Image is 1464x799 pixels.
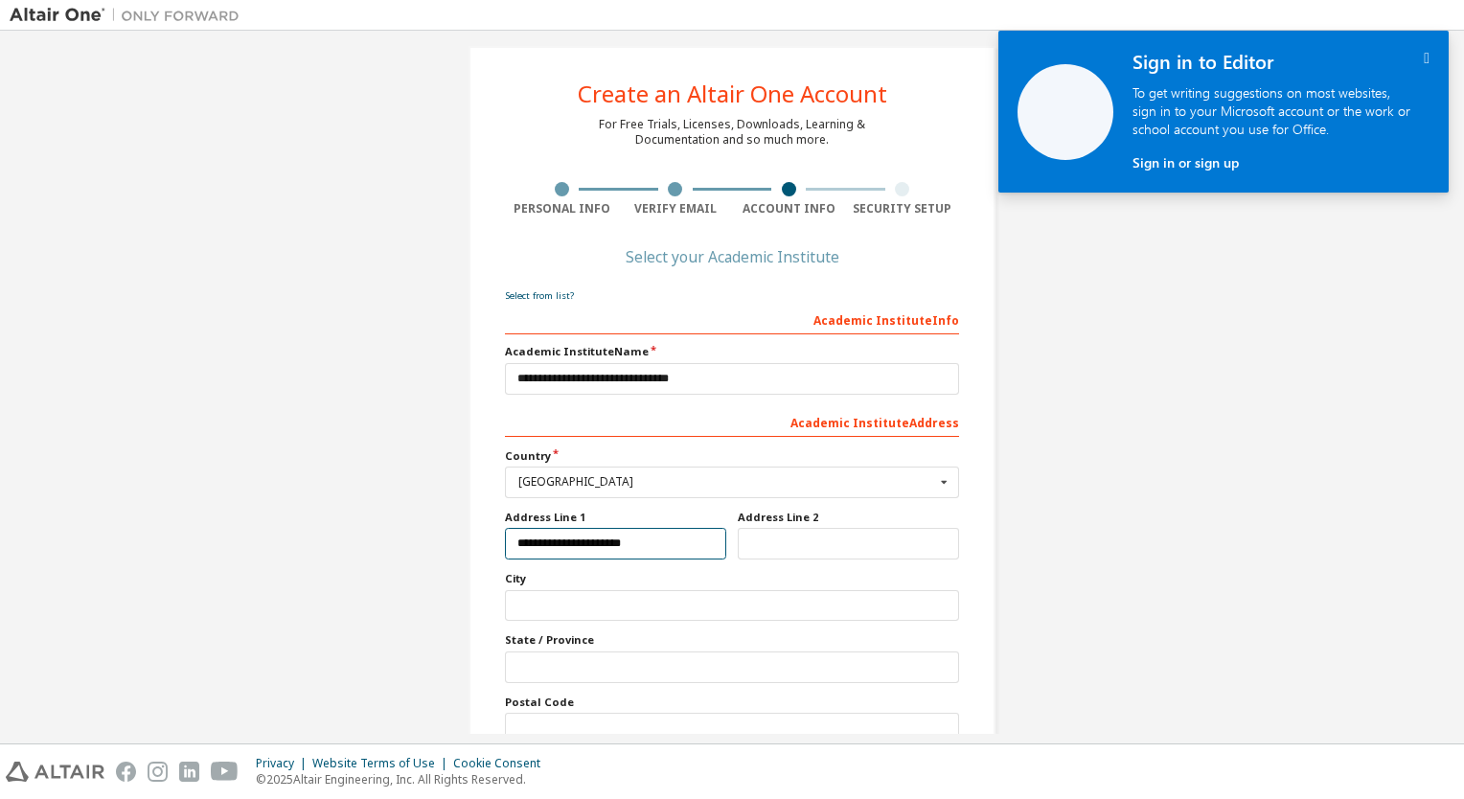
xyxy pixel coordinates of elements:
[6,762,104,782] img: altair_logo.svg
[619,201,733,217] div: Verify Email
[505,201,619,217] div: Personal Info
[10,6,249,25] img: Altair One
[846,201,960,217] div: Security Setup
[505,571,959,586] label: City
[626,251,839,263] div: Select your Academic Institute
[578,82,887,105] div: Create an Altair One Account
[312,756,453,771] div: Website Terms of Use
[148,762,168,782] img: instagram.svg
[505,406,959,437] div: Academic Institute Address
[505,289,574,302] a: Select from list?
[505,304,959,334] div: Academic Institute Info
[738,510,959,525] label: Address Line 2
[256,771,552,788] p: © 2025 Altair Engineering, Inc. All Rights Reserved.
[453,756,552,771] div: Cookie Consent
[732,201,846,217] div: Account Info
[505,344,959,359] label: Academic Institute Name
[505,448,959,464] label: Country
[505,695,959,710] label: Postal Code
[518,476,935,488] div: [GEOGRAPHIC_DATA]
[256,756,312,771] div: Privacy
[505,632,959,648] label: State / Province
[179,762,199,782] img: linkedin.svg
[599,117,865,148] div: For Free Trials, Licenses, Downloads, Learning & Documentation and so much more.
[211,762,239,782] img: youtube.svg
[505,510,726,525] label: Address Line 1
[116,762,136,782] img: facebook.svg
